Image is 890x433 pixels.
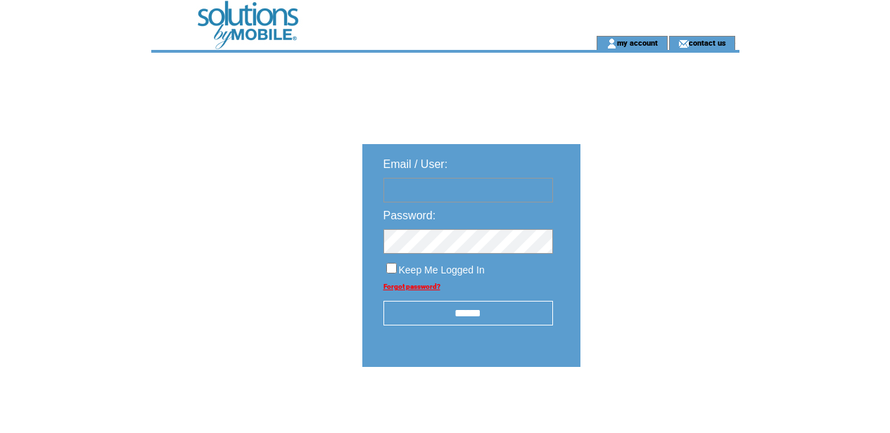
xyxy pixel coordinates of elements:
img: contact_us_icon.gif;jsessionid=6772B8BF3F1AFF108854E2A029883C4E [678,38,689,49]
span: Email / User: [383,158,448,170]
a: my account [617,38,658,47]
span: Password: [383,209,436,221]
a: contact us [689,38,726,47]
a: Forgot password? [383,283,440,290]
img: transparent.png;jsessionid=6772B8BF3F1AFF108854E2A029883C4E [621,402,692,420]
span: Keep Me Logged In [399,264,485,276]
img: account_icon.gif;jsessionid=6772B8BF3F1AFF108854E2A029883C4E [606,38,617,49]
